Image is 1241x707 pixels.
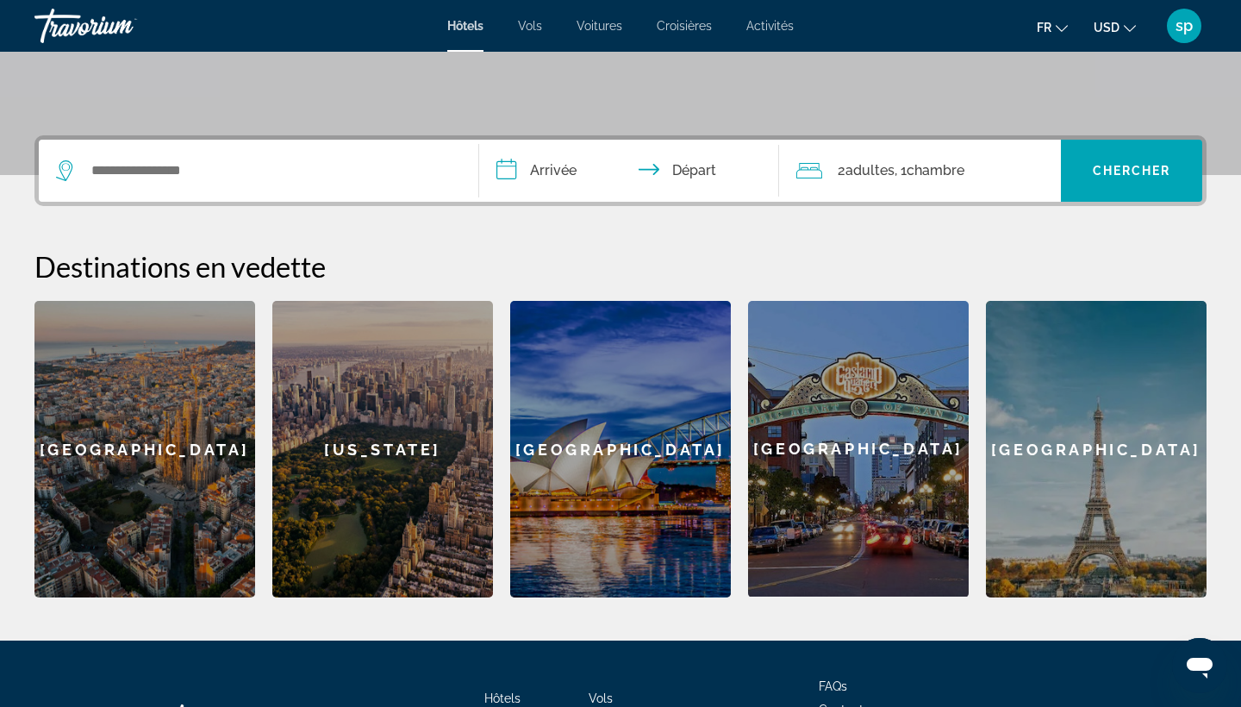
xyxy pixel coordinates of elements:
a: [US_STATE] [272,301,493,598]
button: Change language [1037,15,1068,40]
a: FAQs [819,679,847,693]
span: fr [1037,21,1051,34]
a: Activités [746,19,794,33]
a: Vols [518,19,542,33]
button: Chercher [1061,140,1202,202]
div: Search widget [39,140,1202,202]
span: sp [1176,17,1193,34]
div: [GEOGRAPHIC_DATA] [748,301,969,597]
a: [GEOGRAPHIC_DATA] [34,301,255,598]
span: Adultes [845,162,895,178]
h2: Destinations en vedette [34,249,1207,284]
button: Check in and out dates [479,140,779,202]
span: 2 [838,159,895,183]
a: Travorium [34,3,207,48]
a: [GEOGRAPHIC_DATA] [986,301,1207,598]
a: Voitures [577,19,622,33]
span: Chambre [907,162,964,178]
span: , 1 [895,159,964,183]
a: [GEOGRAPHIC_DATA] [748,301,969,598]
button: Travelers: 2 adults, 0 children [779,140,1062,202]
a: [GEOGRAPHIC_DATA] [510,301,731,598]
a: Hôtels [447,19,483,33]
button: Change currency [1094,15,1136,40]
a: Vols [589,691,613,705]
span: USD [1094,21,1119,34]
a: Hôtels [484,691,521,705]
span: Chercher [1093,164,1171,178]
iframe: Bouton de lancement de la fenêtre de messagerie [1172,638,1227,693]
a: Croisières [657,19,712,33]
button: User Menu [1162,8,1207,44]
